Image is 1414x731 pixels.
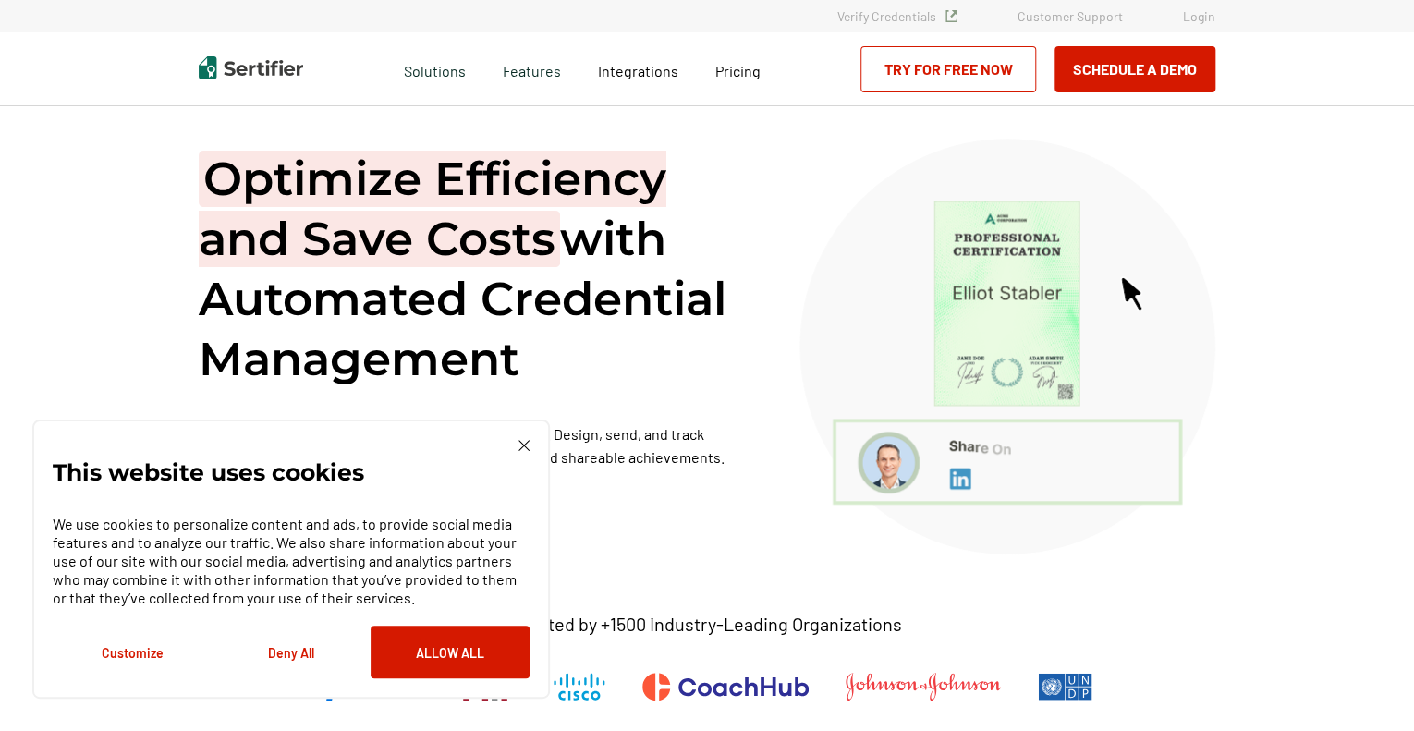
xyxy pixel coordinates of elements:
span: Pricing [715,62,761,79]
img: Verified [945,10,957,22]
span: Integrations [598,62,678,79]
img: Cookie Popup Close [518,440,530,451]
iframe: Chat Widget [1322,642,1414,731]
span: Features [503,57,561,80]
a: Login [1183,8,1215,24]
img: Cisco [554,673,605,701]
p: We use cookies to personalize content and ads, to provide social media features and to analyze ou... [53,515,530,607]
span: Optimize Efficiency and Save Costs [199,151,666,267]
img: UNDP [1038,673,1092,701]
g: Elliot Stabler [954,286,1062,299]
img: Sertifier | Digital Credentialing Platform [199,56,303,79]
a: Integrations [598,57,678,80]
button: Allow All [371,626,530,678]
p: Trusted by +1500 Industry-Leading Organizations [512,613,901,636]
button: Deny All [212,626,371,678]
button: Customize [53,626,212,678]
img: CoachHub [642,673,809,701]
img: Johnson & Johnson [846,673,1001,701]
a: Verify Credentials [837,8,957,24]
p: This website uses cookies [53,463,364,481]
a: Try for Free Now [860,46,1036,92]
a: Pricing [715,57,761,80]
span: Solutions [404,57,466,80]
a: Customer Support [1018,8,1123,24]
button: Schedule a Demo [1054,46,1215,92]
h1: with Automated Credential Management [199,149,753,389]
